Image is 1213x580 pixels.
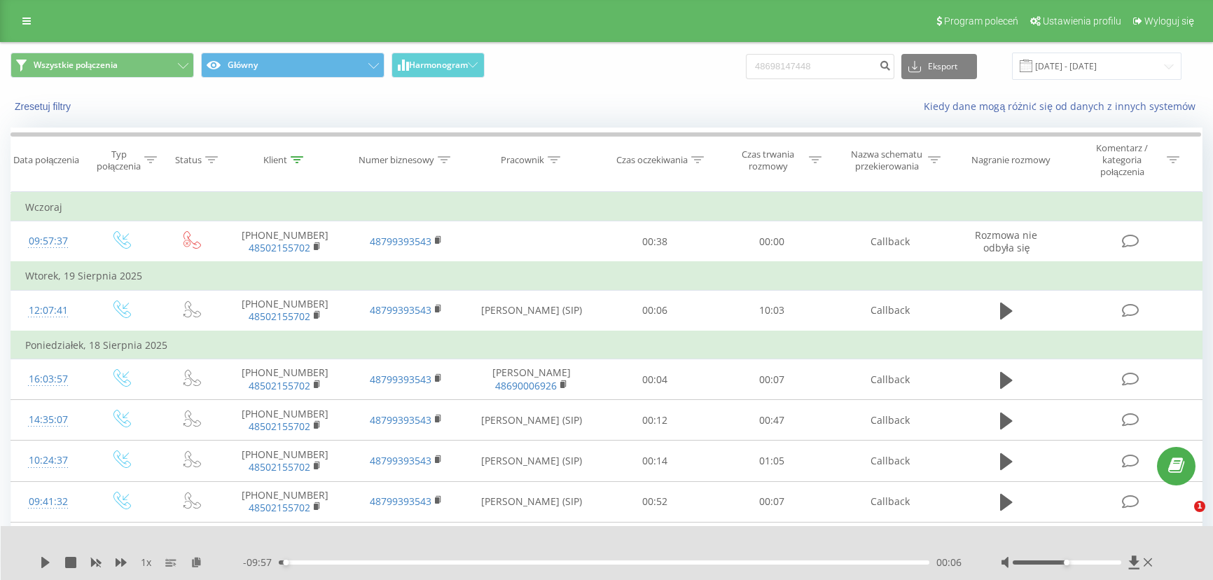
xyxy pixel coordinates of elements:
[466,290,597,331] td: [PERSON_NAME] (SIP)
[924,99,1202,113] a: Kiedy dane mogą różnić się od danych z innych systemów
[830,359,951,400] td: Callback
[201,53,384,78] button: Główny
[25,406,71,434] div: 14:35:07
[830,522,951,563] td: Callback
[13,154,79,166] div: Data połączenia
[249,310,310,323] a: 48502155702
[25,366,71,393] div: 16:03:57
[1194,501,1205,512] span: 1
[25,228,71,255] div: 09:57:37
[225,400,346,441] td: [PHONE_NUMBER]
[249,241,310,254] a: 48502155702
[730,149,805,172] div: Czas trwania rozmowy
[1081,142,1163,178] div: Komentarz / kategoria połączenia
[370,303,431,317] a: 48799393543
[225,522,346,563] td: [PHONE_NUMBER]
[225,290,346,331] td: [PHONE_NUMBER]
[97,149,141,172] div: Typ połączenia
[466,359,597,400] td: [PERSON_NAME]
[225,221,346,263] td: [PHONE_NUMBER]
[249,460,310,474] a: 48502155702
[1165,501,1199,534] iframe: Intercom live chat
[225,441,346,481] td: [PHONE_NUMBER]
[370,413,431,427] a: 48799393543
[11,100,78,113] button: Zresetuj filtry
[11,262,1202,290] td: Wtorek, 19 Sierpnia 2025
[714,290,830,331] td: 10:03
[944,15,1018,27] span: Program poleceń
[501,154,544,166] div: Pracownik
[830,290,951,331] td: Callback
[830,221,951,263] td: Callback
[370,235,431,248] a: 48799393543
[714,400,830,441] td: 00:47
[597,400,713,441] td: 00:12
[370,373,431,386] a: 48799393543
[850,149,924,172] div: Nazwa schematu przekierowania
[466,400,597,441] td: [PERSON_NAME] (SIP)
[495,379,557,392] a: 48690006926
[225,359,346,400] td: [PHONE_NUMBER]
[249,379,310,392] a: 48502155702
[263,154,287,166] div: Klient
[25,297,71,324] div: 12:07:41
[597,522,713,563] td: 00:44
[243,555,279,569] span: - 09:57
[597,441,713,481] td: 00:14
[597,221,713,263] td: 00:38
[283,560,289,565] div: Accessibility label
[901,54,977,79] button: Eksport
[1064,560,1069,565] div: Accessibility label
[714,522,830,563] td: 00:00
[1043,15,1121,27] span: Ustawienia profilu
[370,495,431,508] a: 48799393543
[249,501,310,514] a: 48502155702
[175,154,202,166] div: Status
[746,54,894,79] input: Wyszukiwanie według numeru
[936,555,962,569] span: 00:06
[141,555,151,569] span: 1 x
[391,53,485,78] button: Harmonogram
[830,481,951,522] td: Callback
[25,488,71,516] div: 09:41:32
[616,154,688,166] div: Czas oczekiwania
[597,481,713,522] td: 00:52
[11,53,194,78] button: Wszystkie połączenia
[34,60,118,71] span: Wszystkie połączenia
[830,441,951,481] td: Callback
[409,60,468,70] span: Harmonogram
[714,481,830,522] td: 00:07
[370,454,431,467] a: 48799393543
[11,331,1202,359] td: Poniedziałek, 18 Sierpnia 2025
[975,228,1037,254] span: Rozmowa nie odbyła się
[1144,15,1194,27] span: Wyloguj się
[466,441,597,481] td: [PERSON_NAME] (SIP)
[466,481,597,522] td: [PERSON_NAME] (SIP)
[714,221,830,263] td: 00:00
[249,420,310,433] a: 48502155702
[11,193,1202,221] td: Wczoraj
[830,400,951,441] td: Callback
[971,154,1051,166] div: Nagranie rozmowy
[359,154,434,166] div: Numer biznesowy
[225,481,346,522] td: [PHONE_NUMBER]
[597,359,713,400] td: 00:04
[25,447,71,474] div: 10:24:37
[714,441,830,481] td: 01:05
[714,359,830,400] td: 00:07
[597,290,713,331] td: 00:06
